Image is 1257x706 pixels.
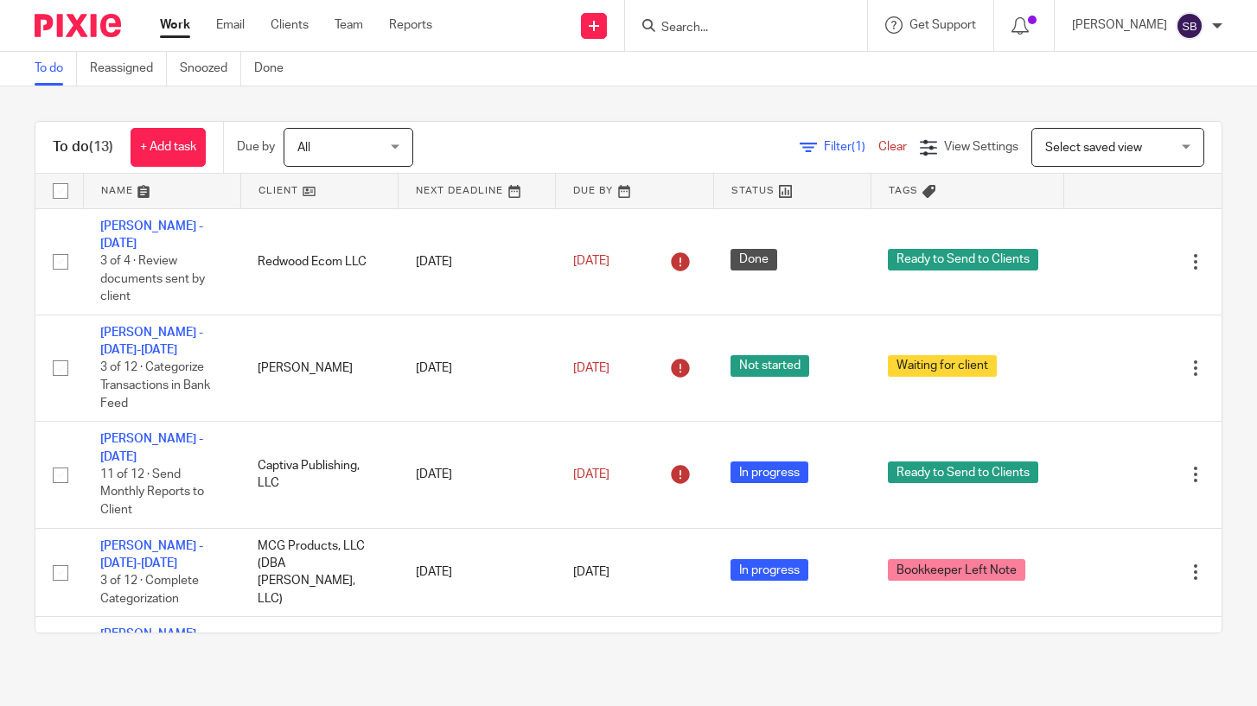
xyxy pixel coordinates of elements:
td: MCG Products, LLC (DBA [PERSON_NAME], LLC) [240,528,398,617]
span: Filter [824,141,878,153]
td: [PERSON_NAME] [240,315,398,421]
span: In progress [731,559,808,581]
a: Clients [271,16,309,34]
span: In progress [731,461,808,483]
span: [DATE] [573,362,609,374]
a: [PERSON_NAME] - [DATE]-[DATE] [100,540,203,569]
span: 3 of 12 · Categorize Transactions in Bank Feed [100,362,210,410]
span: 11 of 12 · Send Monthly Reports to Client [100,468,204,516]
span: Get Support [909,19,976,31]
p: Due by [237,138,275,156]
a: Team [335,16,363,34]
a: Snoozed [180,52,241,86]
a: [PERSON_NAME] - [DATE] [100,628,203,658]
td: [DATE] [399,315,556,421]
td: [DATE] [399,422,556,528]
td: Redwood Ecom LLC [240,208,398,315]
a: Done [254,52,297,86]
img: Pixie [35,14,121,37]
a: [PERSON_NAME] - [DATE]-[DATE] [100,327,203,356]
span: All [297,142,310,154]
span: View Settings [944,141,1018,153]
span: Waiting for client [888,355,997,377]
span: Ready to Send to Clients [888,249,1038,270]
span: (13) [89,140,113,154]
td: TJ Arch [240,617,398,706]
td: [DATE] [399,208,556,315]
h1: To do [53,138,113,156]
td: [DATE] [399,617,556,706]
span: Select saved view [1045,142,1142,154]
a: Work [160,16,190,34]
span: Not started [731,355,809,377]
span: 3 of 4 · Review documents sent by client [100,255,205,302]
a: [PERSON_NAME] - [DATE] [100,433,203,462]
span: 3 of 12 · Complete Categorization [100,575,199,605]
a: To do [35,52,77,86]
td: [DATE] [399,528,556,617]
span: [DATE] [573,255,609,267]
a: Reports [389,16,432,34]
input: Search [660,21,815,36]
a: + Add task [131,128,206,167]
img: svg%3E [1176,12,1203,40]
p: [PERSON_NAME] [1072,16,1167,34]
span: Ready to Send to Clients [888,461,1038,483]
span: Done [731,249,777,270]
span: [DATE] [573,566,609,578]
a: Clear [878,141,907,153]
td: Captiva Publishing, LLC [240,422,398,528]
span: (1) [852,141,865,153]
a: Email [216,16,245,34]
a: Reassigned [90,52,167,86]
span: Tags [889,186,918,195]
a: [PERSON_NAME] - [DATE] [100,220,203,250]
span: Bookkeeper Left Note [888,559,1025,581]
span: [DATE] [573,468,609,480]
